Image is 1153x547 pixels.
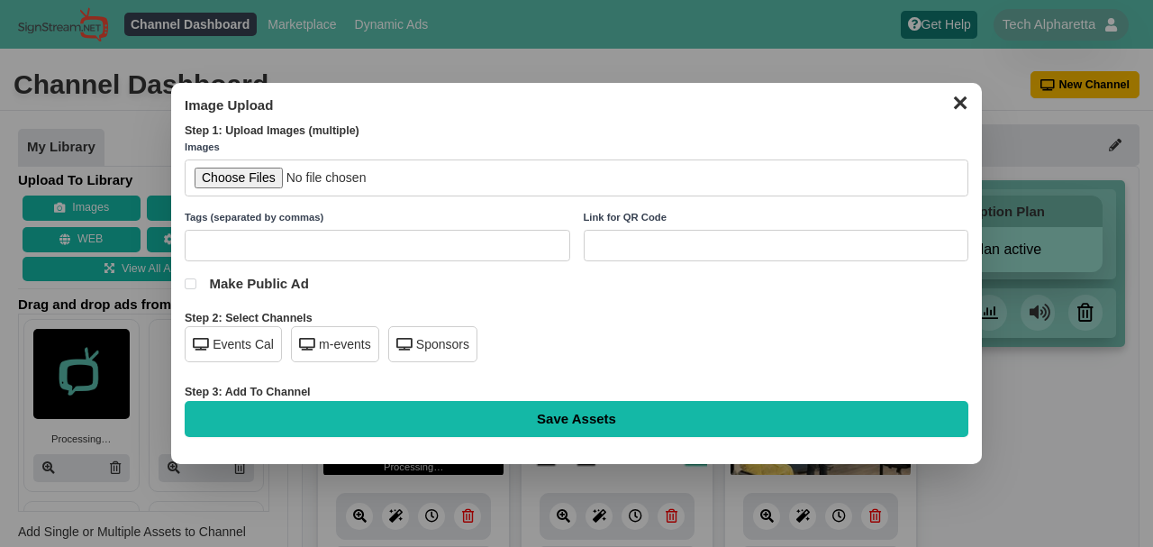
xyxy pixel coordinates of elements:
input: Save Assets [185,401,968,437]
div: Step 2: Select Channels [185,311,968,327]
div: Step 3: Add To Channel [185,385,968,401]
input: Make Public Ad [185,278,196,290]
label: Make Public Ad [185,275,968,293]
div: Step 1: Upload Images (multiple) [185,123,968,140]
div: m-events [291,326,379,362]
div: Sponsors [388,326,477,362]
button: ✕ [942,87,977,114]
label: Images [185,140,968,156]
h3: Image Upload [185,96,968,114]
div: Events Cal [185,326,282,362]
label: Link for QR Code [584,210,969,226]
label: Tags (separated by commas) [185,210,570,226]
